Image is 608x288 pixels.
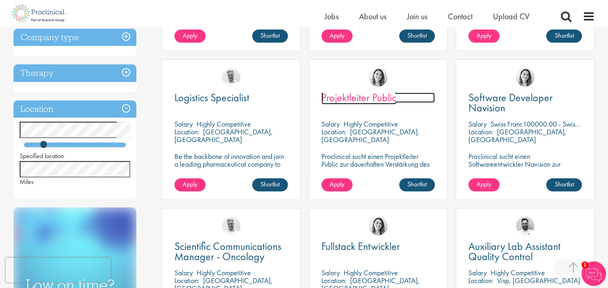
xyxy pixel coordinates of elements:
a: Apply [468,178,500,191]
span: Auxiliary Lab Assistant Quality Control [468,239,561,263]
img: Joshua Bye [222,68,240,86]
a: Jobs [325,11,339,22]
span: Projektleiter Public [321,91,396,104]
a: Shortlist [252,178,288,191]
a: Contact [448,11,472,22]
span: Salary [321,268,340,277]
a: About us [359,11,386,22]
span: Apply [183,31,197,40]
span: Location: [321,276,346,285]
span: 1 [581,261,588,268]
p: Be the backbone of innovation and join a leading pharmaceutical company to help keep life-changin... [174,152,288,184]
span: Salary [321,119,340,129]
a: Logistics Specialist [174,93,288,103]
span: Logistics Specialist [174,91,249,104]
span: Software Developer Navision [468,91,553,115]
span: Salary [468,119,487,129]
a: Apply [174,178,206,191]
p: [GEOGRAPHIC_DATA], [GEOGRAPHIC_DATA] [321,127,420,144]
a: Scientific Communications Manager - Oncology [174,241,288,262]
img: Joshua Bye [222,217,240,235]
span: Apply [477,31,491,40]
span: Specified location [20,152,64,160]
img: Nur Ergiydiren [516,68,534,86]
span: Fullstack Entwickler [321,239,400,253]
span: Location: [174,127,199,136]
h3: Company type [14,29,136,46]
span: Location: [468,276,493,285]
span: Salary [174,268,193,277]
span: Location: [468,127,493,136]
span: Scientific Communications Manager - Oncology [174,239,281,263]
span: Salary [174,119,193,129]
a: Apply [321,29,353,43]
iframe: reCAPTCHA [6,258,111,282]
p: Highly Competitive [197,119,251,129]
img: Nur Ergiydiren [369,217,387,235]
a: Upload CV [493,11,529,22]
a: Projektleiter Public [321,93,435,103]
span: Location: [321,127,346,136]
span: Salary [468,268,487,277]
a: Shortlist [252,29,288,43]
p: Highly Competitive [344,119,398,129]
a: Fullstack Entwickler [321,241,435,252]
a: Shortlist [399,178,435,191]
span: Apply [330,180,344,188]
a: Software Developer Navision [468,93,582,113]
p: Highly Competitive [344,268,398,277]
span: Apply [330,31,344,40]
p: Visp, [GEOGRAPHIC_DATA] [497,276,580,285]
img: Nur Ergiydiren [369,68,387,86]
h3: Therapy [14,64,136,82]
a: Apply [321,178,353,191]
a: Apply [174,29,206,43]
a: Shortlist [546,178,582,191]
p: [GEOGRAPHIC_DATA], [GEOGRAPHIC_DATA] [174,127,273,144]
span: Miles [20,177,34,186]
a: Apply [468,29,500,43]
h3: Location [14,100,136,118]
p: Proclinical sucht einen Softwareentwickler Navision zur dauerhaften Verstärkung des Teams unseres... [468,152,582,191]
p: [GEOGRAPHIC_DATA], [GEOGRAPHIC_DATA] [468,127,567,144]
a: Shortlist [546,29,582,43]
span: Apply [183,180,197,188]
a: Auxiliary Lab Assistant Quality Control [468,241,582,262]
p: Highly Competitive [197,268,251,277]
a: Join us [407,11,427,22]
img: Chatbot [581,261,606,286]
span: Location: [174,276,199,285]
p: Highly Competitive [490,268,545,277]
span: Apply [477,180,491,188]
img: Emile De Beer [516,217,534,235]
a: Shortlist [399,29,435,43]
p: Proclinical sucht einen Projektleiter Public zur dauerhaften Verstärkung des Teams unseres Kunden... [321,152,435,184]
